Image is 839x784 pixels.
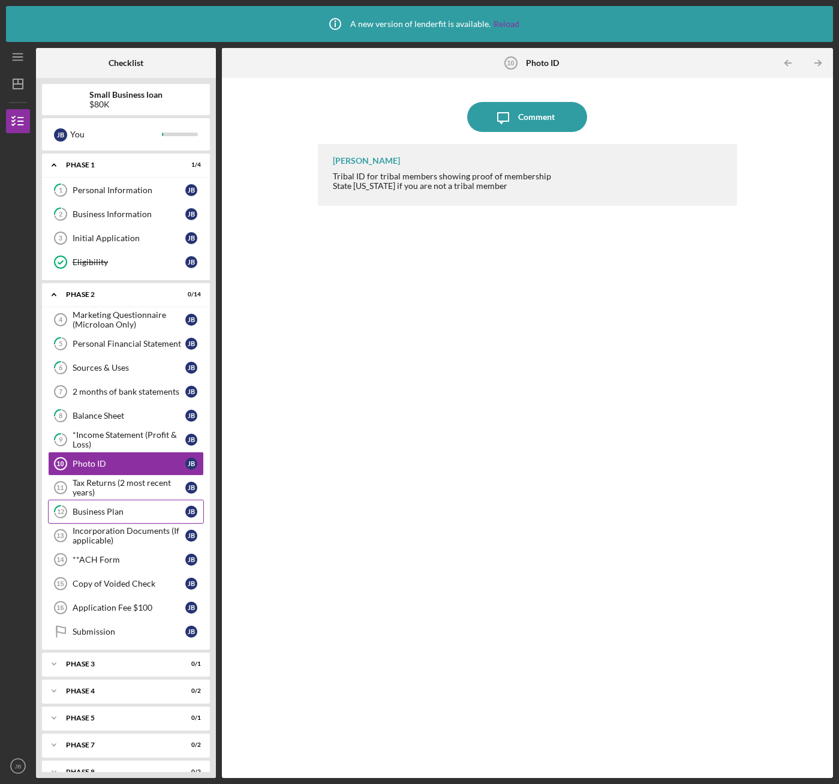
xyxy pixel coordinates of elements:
[185,602,197,614] div: J B
[66,741,171,749] div: Phase 7
[48,452,204,476] a: 10Photo IDJB
[48,356,204,380] a: 6Sources & UsesJB
[48,548,204,572] a: 14**ACH FormJB
[48,178,204,202] a: 1Personal InformationJB
[179,768,201,776] div: 0 / 2
[59,316,63,323] tspan: 4
[467,102,587,132] button: Comment
[185,578,197,590] div: J B
[73,627,185,636] div: Submission
[66,660,171,668] div: Phase 3
[179,291,201,298] div: 0 / 14
[179,687,201,695] div: 0 / 2
[185,386,197,398] div: J B
[14,763,21,770] text: JB
[48,250,204,274] a: EligibilityJB
[59,340,62,348] tspan: 5
[48,404,204,428] a: 8Balance SheetJB
[73,310,185,329] div: Marketing Questionnaire (Microloan Only)
[185,338,197,350] div: J B
[56,484,64,491] tspan: 11
[59,364,63,372] tspan: 6
[57,508,64,516] tspan: 12
[48,380,204,404] a: 72 months of bank statementsJB
[48,500,204,524] a: 12Business PlanJB
[48,332,204,356] a: 5Personal Financial StatementJB
[73,209,185,219] div: Business Information
[73,603,185,612] div: Application Fee $100
[73,430,185,449] div: *Income Statement (Profit & Loss)
[185,554,197,566] div: J B
[185,506,197,518] div: J B
[73,507,185,516] div: Business Plan
[48,226,204,250] a: 3Initial ApplicationJB
[185,184,197,196] div: J B
[333,172,551,181] div: Tribal ID for tribal members showing proof of membership
[70,124,162,145] div: You
[48,308,204,332] a: 4Marketing Questionnaire (Microloan Only)JB
[56,604,64,611] tspan: 16
[185,482,197,494] div: J B
[59,235,62,242] tspan: 3
[185,410,197,422] div: J B
[66,687,171,695] div: Phase 4
[179,714,201,722] div: 0 / 1
[59,211,62,218] tspan: 2
[48,524,204,548] a: 13Incorporation Documents (If applicable)JB
[73,526,185,545] div: Incorporation Documents (If applicable)
[185,434,197,446] div: J B
[89,100,163,109] div: $80K
[185,232,197,244] div: J B
[73,233,185,243] div: Initial Application
[56,580,64,587] tspan: 15
[66,291,171,298] div: Phase 2
[48,476,204,500] a: 11Tax Returns (2 most recent years)JB
[73,257,185,267] div: Eligibility
[73,478,185,497] div: Tax Returns (2 most recent years)
[526,58,559,68] b: Photo ID
[507,59,514,67] tspan: 10
[59,388,62,395] tspan: 7
[48,202,204,226] a: 2Business InformationJB
[6,754,30,778] button: JB
[185,530,197,542] div: J B
[179,660,201,668] div: 0 / 1
[73,363,185,373] div: Sources & Uses
[56,532,64,539] tspan: 13
[73,459,185,468] div: Photo ID
[59,436,63,444] tspan: 9
[109,58,143,68] b: Checklist
[73,411,185,420] div: Balance Sheet
[56,460,64,467] tspan: 10
[333,156,400,166] div: [PERSON_NAME]
[89,90,163,100] b: Small Business loan
[54,128,67,142] div: J B
[494,19,519,29] a: Reload
[518,102,555,132] div: Comment
[73,579,185,588] div: Copy of Voided Check
[66,161,171,169] div: Phase 1
[73,555,185,564] div: **ACH Form
[48,620,204,644] a: SubmissionJB
[59,412,62,420] tspan: 8
[333,181,551,191] div: State [US_STATE] if you are not a tribal member
[56,556,64,563] tspan: 14
[179,741,201,749] div: 0 / 2
[320,9,519,39] div: A new version of lenderfit is available.
[66,768,171,776] div: Phase 8
[185,626,197,638] div: J B
[185,314,197,326] div: J B
[185,256,197,268] div: J B
[73,185,185,195] div: Personal Information
[48,428,204,452] a: 9*Income Statement (Profit & Loss)JB
[48,596,204,620] a: 16Application Fee $100JB
[185,458,197,470] div: J B
[179,161,201,169] div: 1 / 4
[66,714,171,722] div: Phase 5
[59,187,62,194] tspan: 1
[73,387,185,396] div: 2 months of bank statements
[73,339,185,349] div: Personal Financial Statement
[185,362,197,374] div: J B
[185,208,197,220] div: J B
[48,572,204,596] a: 15Copy of Voided CheckJB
